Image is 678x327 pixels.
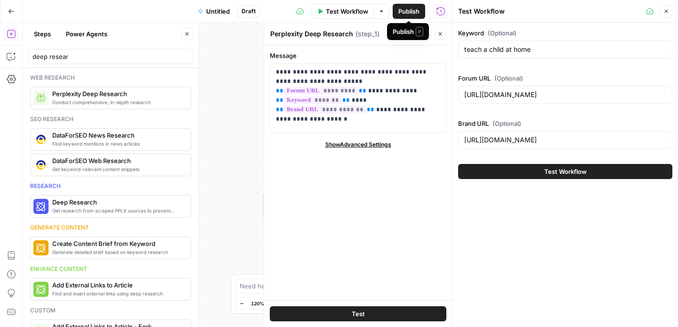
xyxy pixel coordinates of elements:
[36,135,46,144] img: vjoh3p9kohnippxyp1brdnq6ymi1
[393,4,425,19] button: Publish
[30,306,191,315] div: Custom
[326,7,368,16] span: Test Workflow
[52,140,183,147] span: Find keyword mentions in news articles
[30,74,191,82] div: Web research
[458,28,672,38] label: Keyword
[52,165,183,173] span: Get keyword-relevant content snippets
[458,164,672,179] button: Test Workflow
[30,265,191,273] div: Enhance content
[52,207,183,214] span: Get research from scraped PPLX sources to prevent source [MEDICAL_DATA]
[494,74,523,83] span: (Optional)
[52,239,183,248] span: Create Content Brief from Keyword
[488,28,517,38] span: (Optional)
[52,197,183,207] span: Deep Research
[492,119,521,128] span: (Optional)
[270,51,446,60] label: Message
[387,28,416,40] button: Test
[52,248,183,256] span: Generate detailed brief based on keyword research
[206,7,230,16] span: Untitled
[52,156,183,165] span: DataForSEO Web Research
[311,4,374,19] button: Test Workflow
[52,280,183,290] span: Add External Links to Article
[242,7,256,16] span: Draft
[30,223,191,232] div: Generate content
[458,119,672,128] label: Brand URL
[30,182,191,190] div: Research
[458,74,672,83] label: Forum URL
[352,309,365,319] span: Test
[270,29,353,39] textarea: Perplexity Deep Research
[355,29,379,39] span: ( step_1 )
[544,167,587,176] span: Test Workflow
[400,30,412,38] span: Test
[32,52,189,61] input: Search steps
[52,131,183,140] span: DataForSEO News Research
[36,160,46,170] img: 3hnddut9cmlpnoegpdll2wmnov83
[52,290,183,297] span: Find and insert external links using deep research
[398,7,420,16] span: Publish
[60,26,113,41] button: Power Agents
[251,300,264,307] span: 120%
[52,89,183,98] span: Perplexity Deep Research
[52,98,183,106] span: Conduct comprehensive, in-depth research
[270,306,446,321] button: Test
[192,4,235,19] button: Untitled
[30,115,191,123] div: Seo research
[325,140,391,149] span: Show Advanced Settings
[28,26,56,41] button: Steps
